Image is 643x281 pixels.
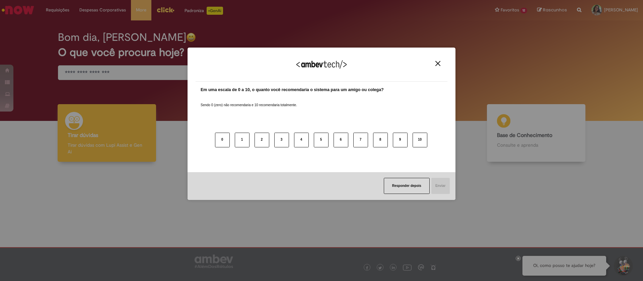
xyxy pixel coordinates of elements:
label: Sendo 0 (zero) não recomendaria e 10 recomendaria totalmente. [201,95,297,108]
img: Logo Ambevtech [296,60,347,69]
button: Close [433,61,442,66]
label: Em uma escala de 0 a 10, o quanto você recomendaria o sistema para um amigo ou colega? [201,87,384,93]
button: 5 [314,133,329,147]
button: 6 [334,133,348,147]
button: 9 [393,133,408,147]
button: 7 [353,133,368,147]
button: 0 [215,133,230,147]
button: 2 [255,133,269,147]
button: 3 [274,133,289,147]
img: Close [435,61,440,66]
button: Responder depois [384,178,430,194]
button: 8 [373,133,388,147]
button: 4 [294,133,309,147]
button: 1 [235,133,249,147]
button: 10 [413,133,427,147]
